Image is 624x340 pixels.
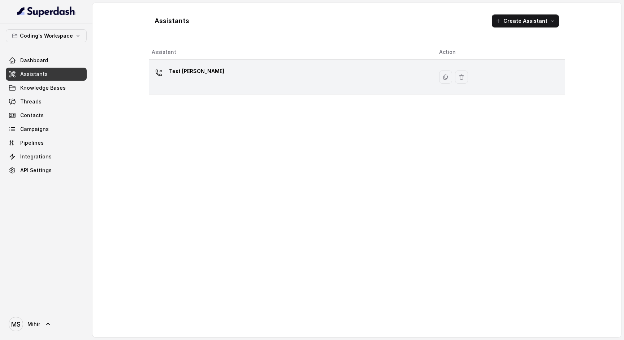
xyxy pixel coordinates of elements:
button: Coding's Workspace [6,29,87,42]
span: Assistants [20,71,48,78]
span: Mihir [27,320,40,328]
a: Mihir [6,314,87,334]
button: Create Assistant [492,14,559,27]
span: Contacts [20,112,44,119]
span: Knowledge Bases [20,84,66,92]
span: Integrations [20,153,52,160]
span: Threads [20,98,42,105]
a: Contacts [6,109,87,122]
h1: Assistants [155,15,189,27]
text: MS [11,320,21,328]
span: Pipelines [20,139,44,146]
a: Knowledge Bases [6,81,87,94]
p: Test [PERSON_NAME] [169,65,224,77]
a: Pipelines [6,136,87,149]
a: Threads [6,95,87,108]
span: API Settings [20,167,52,174]
img: light.svg [17,6,75,17]
a: Dashboard [6,54,87,67]
a: API Settings [6,164,87,177]
a: Campaigns [6,123,87,136]
a: Assistants [6,68,87,81]
th: Assistant [149,45,433,60]
a: Integrations [6,150,87,163]
th: Action [433,45,565,60]
span: Dashboard [20,57,48,64]
p: Coding's Workspace [20,31,73,40]
span: Campaigns [20,126,49,133]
